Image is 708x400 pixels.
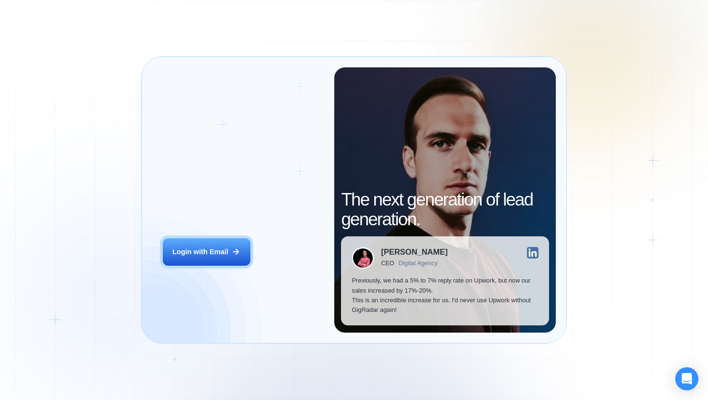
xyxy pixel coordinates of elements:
div: Open Intercom Messenger [675,367,698,390]
div: Login with Email [172,247,228,257]
div: [PERSON_NAME] [381,248,447,257]
div: CEO [381,260,394,267]
button: Login with Email [163,238,250,266]
p: Previously, we had a 5% to 7% reply rate on Upwork, but now our sales increased by 17%-20%. This ... [352,276,538,315]
h2: The next generation of lead generation. [341,190,549,229]
div: Digital Agency [399,260,438,267]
